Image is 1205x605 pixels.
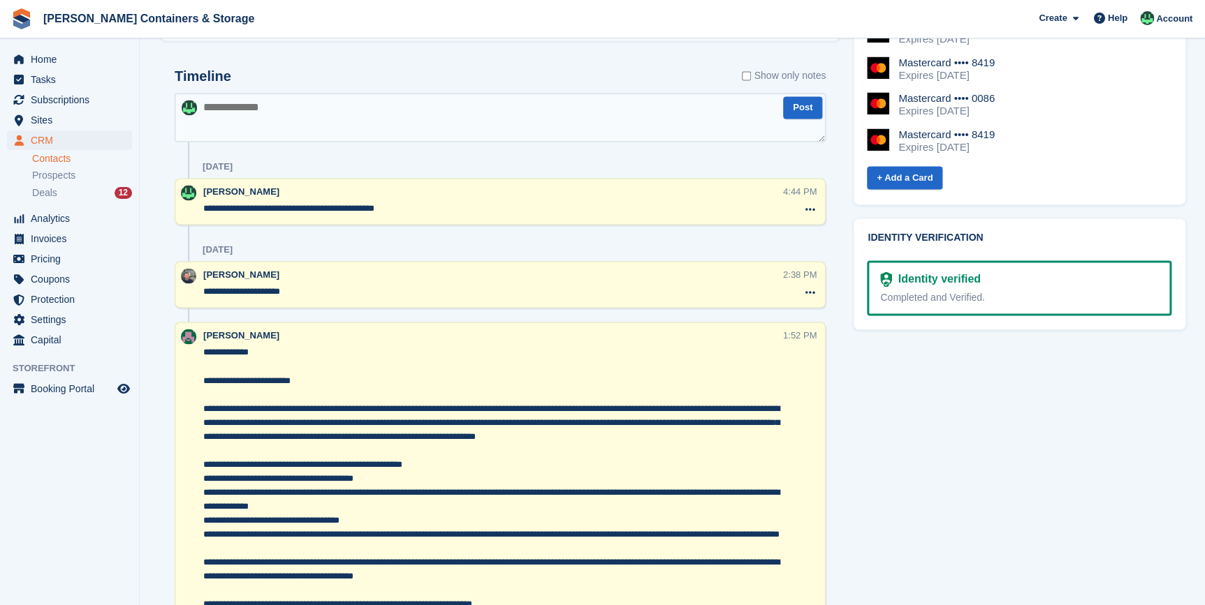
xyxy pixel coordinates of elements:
span: Prospects [32,169,75,182]
a: Deals 12 [32,186,132,200]
div: [DATE] [203,244,233,255]
div: Expires [DATE] [898,33,995,45]
span: Account [1156,12,1192,26]
a: menu [7,229,132,248]
span: Coupons [31,269,115,289]
span: Deals [32,186,57,200]
span: Analytics [31,209,115,228]
div: Expires [DATE] [898,105,995,117]
div: [DATE] [203,161,233,172]
span: Invoices [31,229,115,248]
span: [PERSON_NAME] [203,269,279,280]
img: Arjun Preetham [182,100,197,115]
a: menu [7,249,132,269]
a: Prospects [32,168,132,183]
h2: Identity verification [868,232,1171,244]
a: menu [7,209,132,228]
img: Mastercard Logo [867,92,889,114]
span: Tasks [31,70,115,89]
img: Mastercard Logo [867,128,889,151]
span: Subscriptions [31,90,115,110]
a: menu [7,70,132,89]
a: menu [7,110,132,130]
div: Completed and Verified. [880,290,1158,305]
span: Sites [31,110,115,130]
div: Mastercard •••• 0086 [898,92,995,105]
div: 12 [115,187,132,199]
a: menu [7,269,132,289]
span: Protection [31,290,115,309]
a: Contacts [32,152,132,165]
img: Adam Greenhalgh [181,268,196,283]
div: 4:44 PM [783,185,817,198]
span: Create [1039,11,1067,25]
div: Expires [DATE] [898,69,995,82]
div: Mastercard •••• 8419 [898,57,995,69]
img: Mastercard Logo [867,57,889,79]
img: Arjun Preetham [1140,11,1154,25]
a: + Add a Card [867,166,942,189]
span: Booking Portal [31,379,115,398]
a: menu [7,50,132,69]
img: stora-icon-8386f47178a22dfd0bd8f6a31ec36ba5ce8667c1dd55bd0f319d3a0aa187defe.svg [11,8,32,29]
span: [PERSON_NAME] [203,330,279,341]
div: Mastercard •••• 8419 [898,128,995,141]
a: [PERSON_NAME] Containers & Storage [38,7,260,30]
span: Storefront [13,361,139,375]
span: Settings [31,310,115,329]
button: Post [783,96,822,119]
span: Pricing [31,249,115,269]
img: Julia Marcham [181,329,196,344]
div: 1:52 PM [783,329,817,342]
a: menu [7,330,132,350]
span: [PERSON_NAME] [203,186,279,197]
div: Expires [DATE] [898,141,995,154]
span: CRM [31,130,115,150]
a: menu [7,379,132,398]
div: 2:38 PM [783,268,817,281]
a: menu [7,290,132,309]
a: menu [7,130,132,150]
label: Show only notes [742,68,826,83]
a: menu [7,310,132,329]
a: Preview store [115,380,132,397]
h2: Timeline [175,68,231,84]
span: Help [1108,11,1127,25]
span: Home [31,50,115,69]
span: Capital [31,330,115,350]
div: Identity verified [892,271,980,287]
img: Identity Verification Ready [880,271,892,287]
a: menu [7,90,132,110]
input: Show only notes [742,68,751,83]
img: Arjun Preetham [181,185,196,200]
